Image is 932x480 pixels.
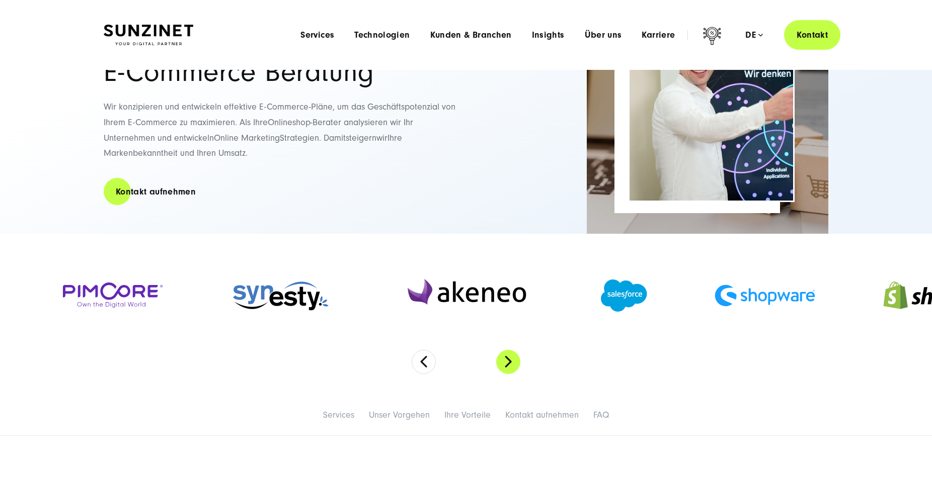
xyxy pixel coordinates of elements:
[399,270,533,321] img: Akeneo Partner Agentur - Digitalagentur für Pim-Implementierung SUNZINET
[104,58,456,86] h1: E-Commerce Beratung
[104,102,455,128] span: Wir konzipieren und entwickeln effektive E-Commerce-Pläne, um das Geschäftspotenzial von Ihrem E-...
[231,276,332,315] img: Synesty Agentur - Digitalagentur für Systemintegration und Prozessautomatisierung SUNZINET
[376,133,387,143] span: wir
[444,410,491,420] a: Ihre Vorteile
[268,117,296,128] span: Onlines
[369,410,430,420] a: Unser Vorgehen
[214,133,280,143] span: Online Marketing
[104,25,193,46] img: SUNZINET Full Service Digital Agentur
[354,30,410,40] a: Technologien
[300,30,334,40] a: Services
[784,20,840,50] a: Kontakt
[642,30,675,40] a: Karriere
[601,279,647,312] img: Salesforce Partner Agentur - Digitalagentur SUNZINET
[745,30,763,40] div: de
[715,284,815,307] img: Shopware Partner Agentur - Digitalagentur SUNZINET
[496,350,520,374] button: Next
[532,30,565,40] a: Insights
[630,20,793,201] img: E-Commerce Beratung Header | Mitarbeiter erklärt etwas vor einem Bildschirm
[280,133,319,143] span: Strategien
[505,410,579,420] a: Kontakt aufnehmen
[323,410,354,420] a: Services
[104,117,413,143] span: hop-Berater analysieren wir Ihr Unternehmen und entwickeln
[346,133,376,143] span: steigern
[585,30,622,40] a: Über uns
[319,133,346,143] span: . Damit
[430,30,512,40] a: Kunden & Branchen
[104,177,208,206] a: Kontakt aufnehmen
[412,350,436,374] button: Previous
[593,410,609,420] a: FAQ
[63,282,164,308] img: Pimcore Partner Agentur - Digitalagentur SUNZINET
